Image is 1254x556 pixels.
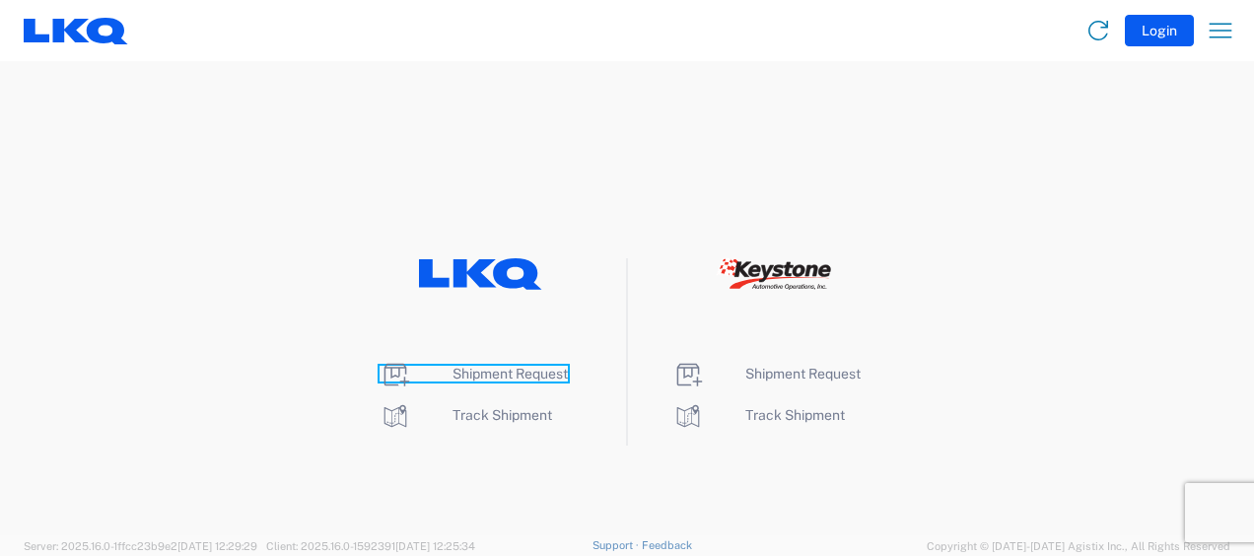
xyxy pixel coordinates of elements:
[453,366,568,382] span: Shipment Request
[672,366,861,382] a: Shipment Request
[266,540,475,552] span: Client: 2025.16.0-1592391
[1125,15,1194,46] button: Login
[453,407,552,423] span: Track Shipment
[380,407,552,423] a: Track Shipment
[395,540,475,552] span: [DATE] 12:25:34
[642,539,692,551] a: Feedback
[927,537,1230,555] span: Copyright © [DATE]-[DATE] Agistix Inc., All Rights Reserved
[177,540,257,552] span: [DATE] 12:29:29
[380,366,568,382] a: Shipment Request
[592,539,642,551] a: Support
[24,540,257,552] span: Server: 2025.16.0-1ffcc23b9e2
[672,407,845,423] a: Track Shipment
[745,366,861,382] span: Shipment Request
[745,407,845,423] span: Track Shipment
